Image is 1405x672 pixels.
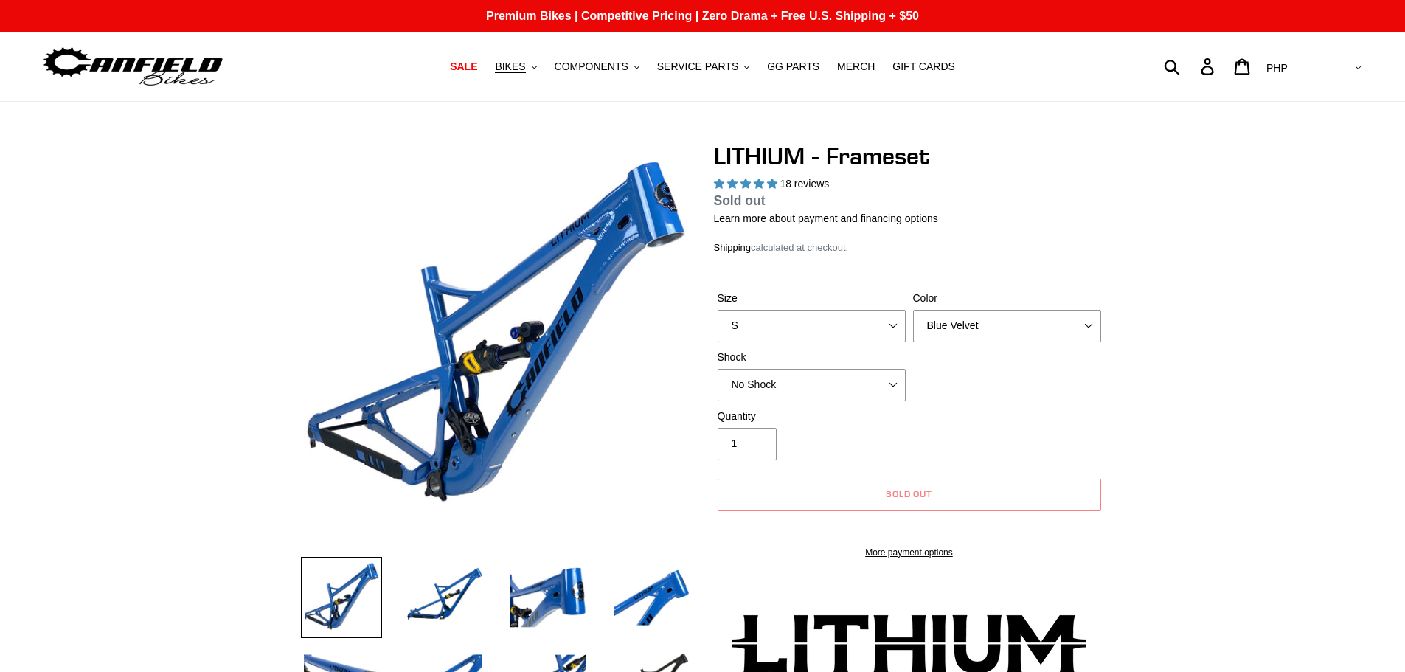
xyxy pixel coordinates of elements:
a: GG PARTS [760,57,827,77]
span: BIKES [495,60,525,73]
span: SALE [450,60,477,73]
span: COMPONENTS [555,60,628,73]
button: COMPONENTS [547,57,647,77]
button: Sold out [718,479,1101,511]
label: Shock [718,350,906,365]
span: SERVICE PARTS [657,60,738,73]
h1: LITHIUM - Frameset [714,142,1105,170]
div: calculated at checkout. [714,240,1105,255]
input: Search [1172,50,1210,83]
label: Size [718,291,906,306]
a: More payment options [718,546,1101,559]
a: MERCH [830,57,882,77]
a: GIFT CARDS [885,57,962,77]
label: Quantity [718,409,906,424]
span: GG PARTS [767,60,819,73]
a: SALE [443,57,485,77]
a: Shipping [714,242,752,254]
span: Sold out [714,193,766,208]
img: Canfield Bikes [41,44,225,90]
button: SERVICE PARTS [650,57,757,77]
img: Load image into Gallery viewer, LITHIUM - Frameset [301,557,382,638]
img: Load image into Gallery viewer, LITHIUM - Frameset [611,557,692,638]
span: 18 reviews [780,178,829,190]
span: 5.00 stars [714,178,780,190]
label: Color [913,291,1101,306]
button: BIKES [488,57,544,77]
img: Load image into Gallery viewer, LITHIUM - Frameset [404,557,485,638]
a: Learn more about payment and financing options [714,212,938,224]
span: GIFT CARDS [892,60,955,73]
span: MERCH [837,60,875,73]
span: Sold out [886,488,933,499]
img: Load image into Gallery viewer, LITHIUM - Frameset [507,557,589,638]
